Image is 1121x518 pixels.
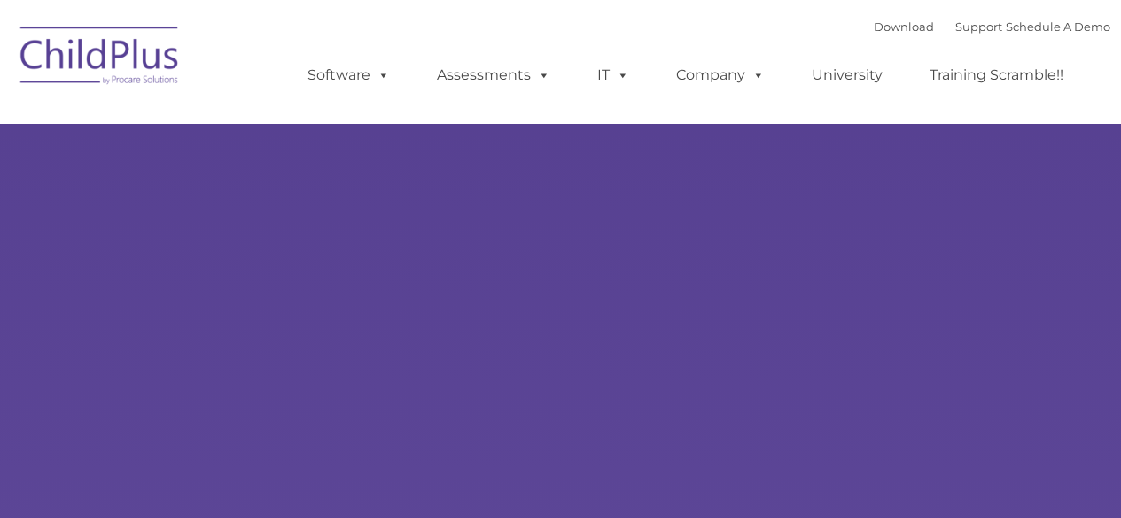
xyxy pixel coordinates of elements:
a: Schedule A Demo [1006,19,1110,34]
a: Support [955,19,1002,34]
font: | [874,19,1110,34]
a: Training Scramble!! [912,58,1081,93]
a: Software [290,58,408,93]
a: Download [874,19,934,34]
img: ChildPlus by Procare Solutions [12,14,189,103]
a: University [794,58,900,93]
a: Assessments [419,58,568,93]
a: IT [580,58,647,93]
a: Company [658,58,782,93]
